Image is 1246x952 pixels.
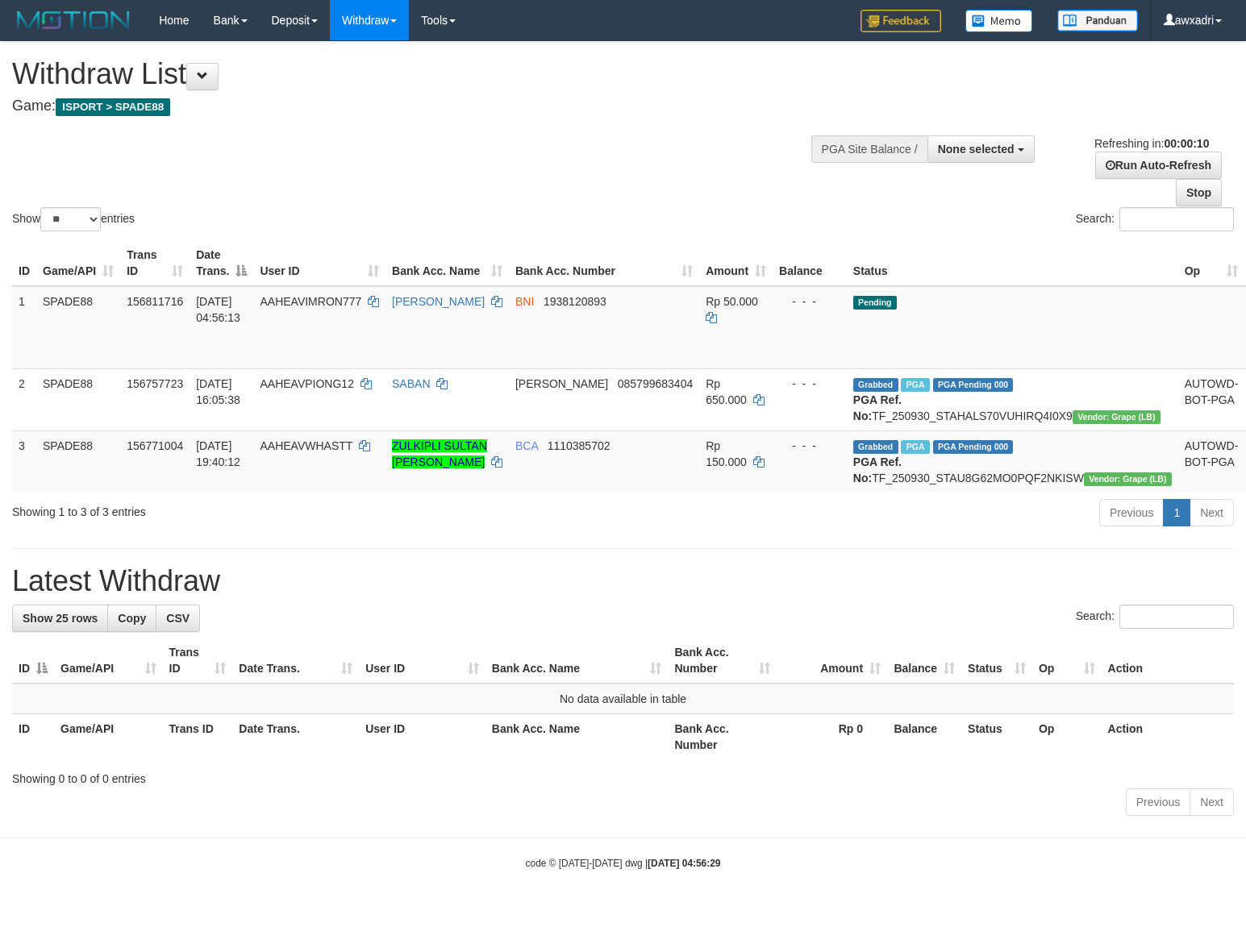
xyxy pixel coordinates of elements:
[196,377,240,406] span: [DATE] 16:05:38
[12,605,108,632] a: Show 25 rows
[927,135,1035,163] button: None selected
[196,295,240,324] span: [DATE] 04:56:13
[120,240,190,286] th: Trans ID: activate to sort column ascending
[1095,152,1222,179] a: Run Auto-Refresh
[847,240,1178,286] th: Status
[777,714,887,760] th: Rp 0
[1164,137,1209,150] strong: 00:00:10
[260,439,352,452] span: AAHEAVWHASTT
[1073,410,1161,424] span: Vendor URL: https://dashboard.q2checkout.com/secure
[36,286,120,369] td: SPADE88
[1084,472,1172,486] span: Vendor URL: https://dashboard.q2checkout.com/secure
[933,378,1014,392] span: PGA Pending
[12,207,135,231] label: Show entries
[853,393,902,422] b: PGA Ref. No:
[485,638,669,684] th: Bank Acc. Name: activate to sort column ascending
[933,440,1014,454] span: PGA Pending
[853,296,897,310] span: Pending
[1102,714,1234,760] th: Action
[699,240,773,286] th: Amount: activate to sort column ascending
[190,240,253,286] th: Date Trans.: activate to sort column descending
[12,368,36,430] td: 2
[12,8,135,32] img: MOTION_logo.png
[1032,714,1102,760] th: Op
[1057,10,1138,31] img: panduan.png
[36,368,120,430] td: SPADE88
[1119,207,1234,231] input: Search:
[392,439,487,468] a: ZULKIPLI SULTAN [PERSON_NAME]
[965,10,1033,32] img: Button%20Memo.svg
[1099,499,1164,526] a: Previous
[260,377,353,390] span: AAHEAVPIONG12
[853,455,902,484] b: PGA Ref. No:
[156,605,200,632] a: CSV
[232,714,359,760] th: Date Trans.
[127,295,183,308] span: 156811716
[196,439,240,468] span: [DATE] 19:40:12
[12,98,815,114] h4: Game:
[1032,638,1102,684] th: Op: activate to sort column ascending
[54,638,163,684] th: Game/API: activate to sort column ascending
[253,240,385,286] th: User ID: activate to sort column ascending
[12,565,1234,597] h1: Latest Withdraw
[23,612,98,625] span: Show 25 rows
[1190,788,1234,816] a: Next
[706,439,747,468] span: Rp 150.000
[526,858,721,869] small: code © [DATE]-[DATE] dwg |
[1176,179,1222,206] a: Stop
[1178,368,1245,430] td: AUTOWD-BOT-PGA
[485,714,669,760] th: Bank Acc. Name
[163,714,233,760] th: Trans ID
[54,714,163,760] th: Game/API
[1178,240,1245,286] th: Op: activate to sort column ascending
[847,368,1178,430] td: TF_250930_STAHALS70VUHIRQ4I0X9
[260,295,361,308] span: AAHEAVIMRON777
[811,135,927,163] div: PGA Site Balance /
[56,98,170,116] span: ISPORT > SPADE88
[1102,638,1234,684] th: Action
[668,714,776,760] th: Bank Acc. Number
[1163,499,1190,526] a: 1
[779,376,840,392] div: - - -
[509,240,699,286] th: Bank Acc. Number: activate to sort column ascending
[1178,430,1245,493] td: AUTOWD-BOT-PGA
[107,605,156,632] a: Copy
[706,295,758,308] span: Rp 50.000
[668,638,776,684] th: Bank Acc. Number: activate to sort column ascending
[1076,605,1234,629] label: Search:
[515,295,534,308] span: BNI
[1190,499,1234,526] a: Next
[618,377,693,390] span: Copy 085799683404 to clipboard
[127,439,183,452] span: 156771004
[961,638,1032,684] th: Status: activate to sort column ascending
[1126,788,1190,816] a: Previous
[1076,207,1234,231] label: Search:
[773,240,847,286] th: Balance
[515,439,538,452] span: BCA
[12,684,1234,714] td: No data available in table
[12,286,36,369] td: 1
[12,497,507,520] div: Showing 1 to 3 of 3 entries
[853,378,898,392] span: Grabbed
[359,714,485,760] th: User ID
[12,714,54,760] th: ID
[938,143,1015,156] span: None selected
[40,207,101,231] select: Showentries
[861,10,941,32] img: Feedback.jpg
[887,714,961,760] th: Balance
[359,638,485,684] th: User ID: activate to sort column ascending
[777,638,887,684] th: Amount: activate to sort column ascending
[36,430,120,493] td: SPADE88
[36,240,120,286] th: Game/API: activate to sort column ascending
[392,295,485,308] a: [PERSON_NAME]
[887,638,961,684] th: Balance: activate to sort column ascending
[127,377,183,390] span: 156757723
[12,638,54,684] th: ID: activate to sort column descending
[232,638,359,684] th: Date Trans.: activate to sort column ascending
[779,293,840,310] div: - - -
[544,295,606,308] span: Copy 1938120893 to clipboard
[847,430,1178,493] td: TF_250930_STAU8G62MO0PQF2NKISW
[392,377,430,390] a: SABAN
[901,440,929,454] span: Marked by awxadri
[166,612,190,625] span: CSV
